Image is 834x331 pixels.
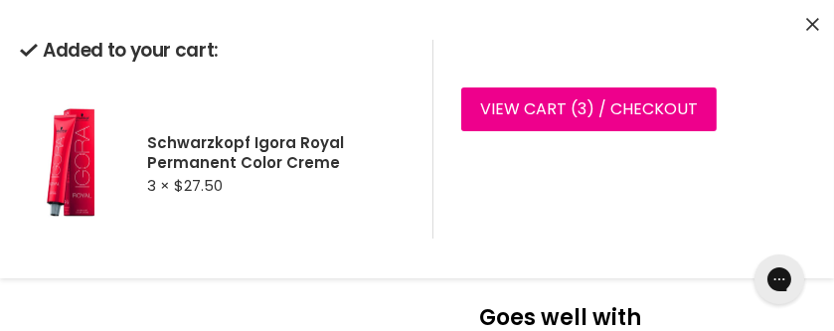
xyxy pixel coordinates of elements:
img: Schwarzkopf Igora Royal Permanent Color Creme [20,89,119,240]
iframe: Gorgias live chat messenger [745,248,814,311]
button: Close [806,15,819,36]
span: 3 × [147,175,170,196]
h2: Added to your cart: [20,40,401,62]
h2: Schwarzkopf Igora Royal Permanent Color Creme [147,133,401,172]
span: 3 [578,97,586,120]
span: $27.50 [174,175,223,196]
a: View cart (3) / Checkout [461,87,717,131]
